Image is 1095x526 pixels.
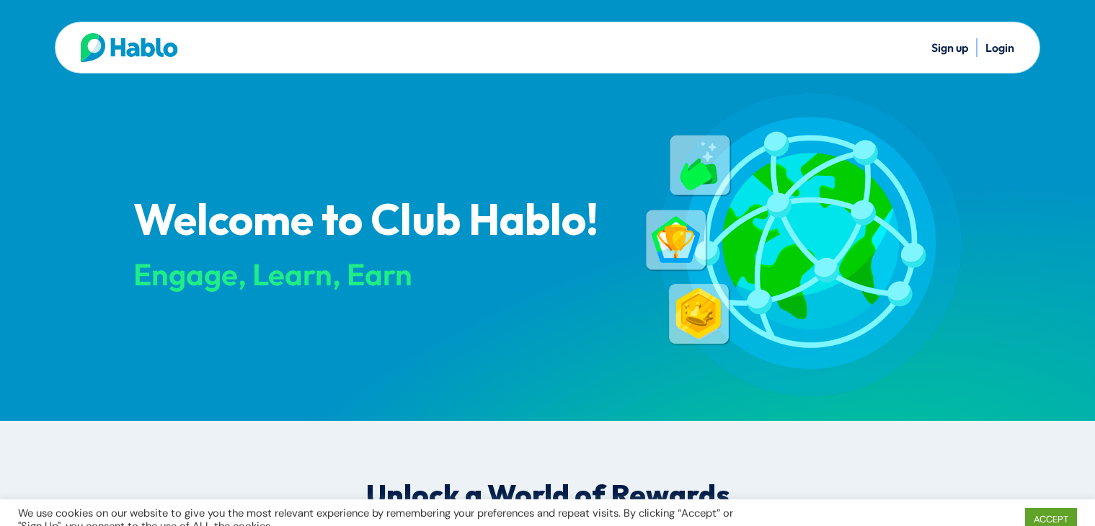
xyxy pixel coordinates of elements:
div: Engage, Learn, Earn [133,258,621,291]
a: Login [985,40,1014,55]
img: Hablo logo main 2 [81,33,178,62]
a: Sign up [931,40,968,55]
p: Welcome to Club Hablo! [133,198,621,246]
